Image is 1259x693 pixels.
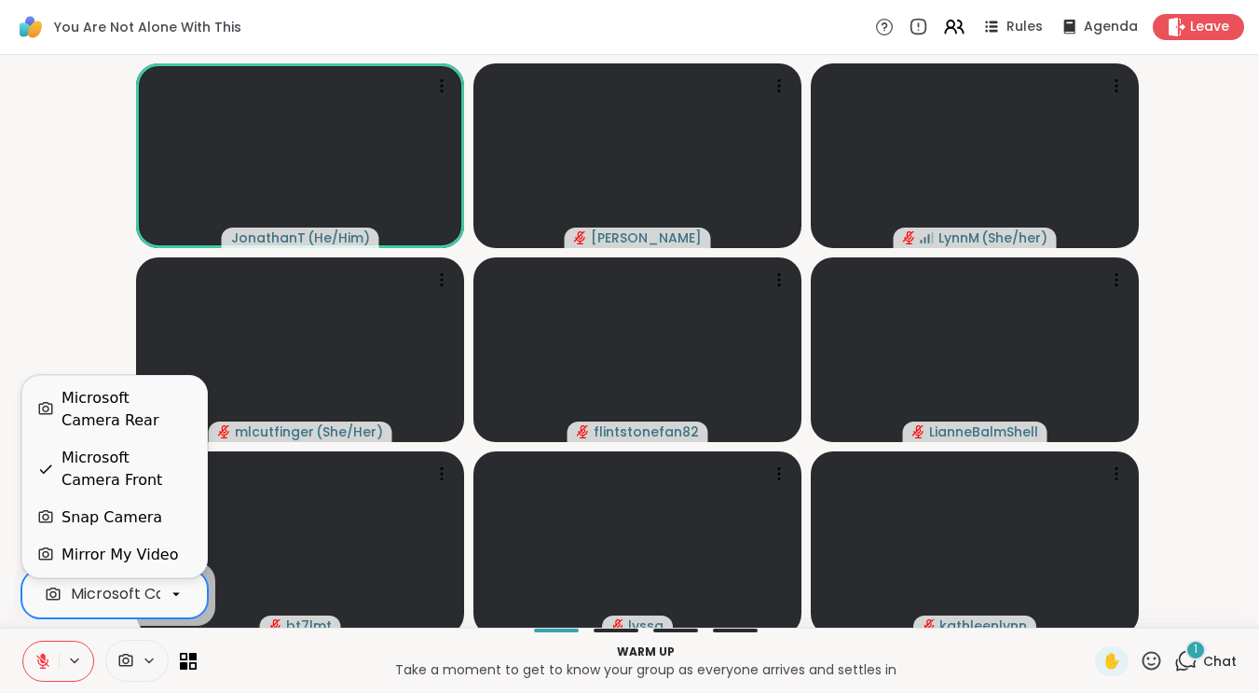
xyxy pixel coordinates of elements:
[912,425,925,438] span: audio-muted
[62,387,192,432] div: Microsoft Camera Rear
[235,423,314,441] span: mlcutfinger
[231,229,306,247] span: JonathanT
[923,619,936,632] span: audio-muted
[939,617,1027,635] span: kathleenlynn
[1006,18,1043,36] span: Rules
[286,617,332,635] span: bt7lmt
[218,425,231,438] span: audio-muted
[1203,652,1237,671] span: Chat
[1190,18,1229,36] span: Leave
[208,644,1084,660] p: Warm up
[628,617,664,635] span: lyssa
[929,423,1038,441] span: LianneBalmShell
[71,583,249,605] div: Microsoft Camera Front
[574,231,587,244] span: audio-muted
[938,229,979,247] span: LynnM
[15,11,47,43] img: ShareWell Logomark
[1084,18,1138,36] span: Agenda
[903,231,916,244] span: audio-muted
[981,229,1047,247] span: ( She/her )
[591,229,702,247] span: [PERSON_NAME]
[611,619,624,632] span: audio-muted
[54,18,241,36] span: You Are Not Alone With This
[62,447,192,492] div: Microsoft Camera Front
[594,423,699,441] span: flintstonefan82
[269,619,282,632] span: audio-muted
[62,544,178,566] div: Mirror My Video
[62,506,162,529] div: Snap Camera
[308,229,370,247] span: ( He/Him )
[1194,642,1197,658] span: 1
[208,660,1084,679] p: Take a moment to get to know your group as everyone arrives and settles in
[577,425,590,438] span: audio-muted
[316,423,383,441] span: ( She/Her )
[1102,650,1121,672] span: ✋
